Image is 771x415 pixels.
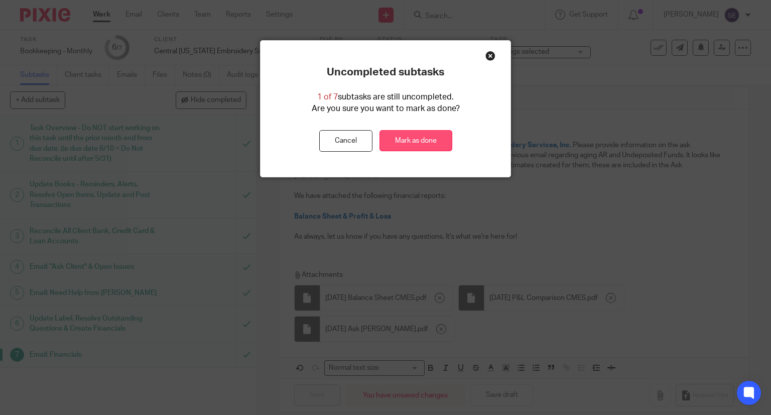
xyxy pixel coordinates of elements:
p: Uncompleted subtasks [327,66,444,79]
button: Cancel [319,130,372,152]
a: Mark as done [379,130,452,152]
div: Close this dialog window [485,51,495,61]
p: subtasks are still uncompleted. [317,91,454,103]
p: Are you sure you want to mark as done? [312,103,460,115]
span: 1 of 7 [317,93,338,101]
